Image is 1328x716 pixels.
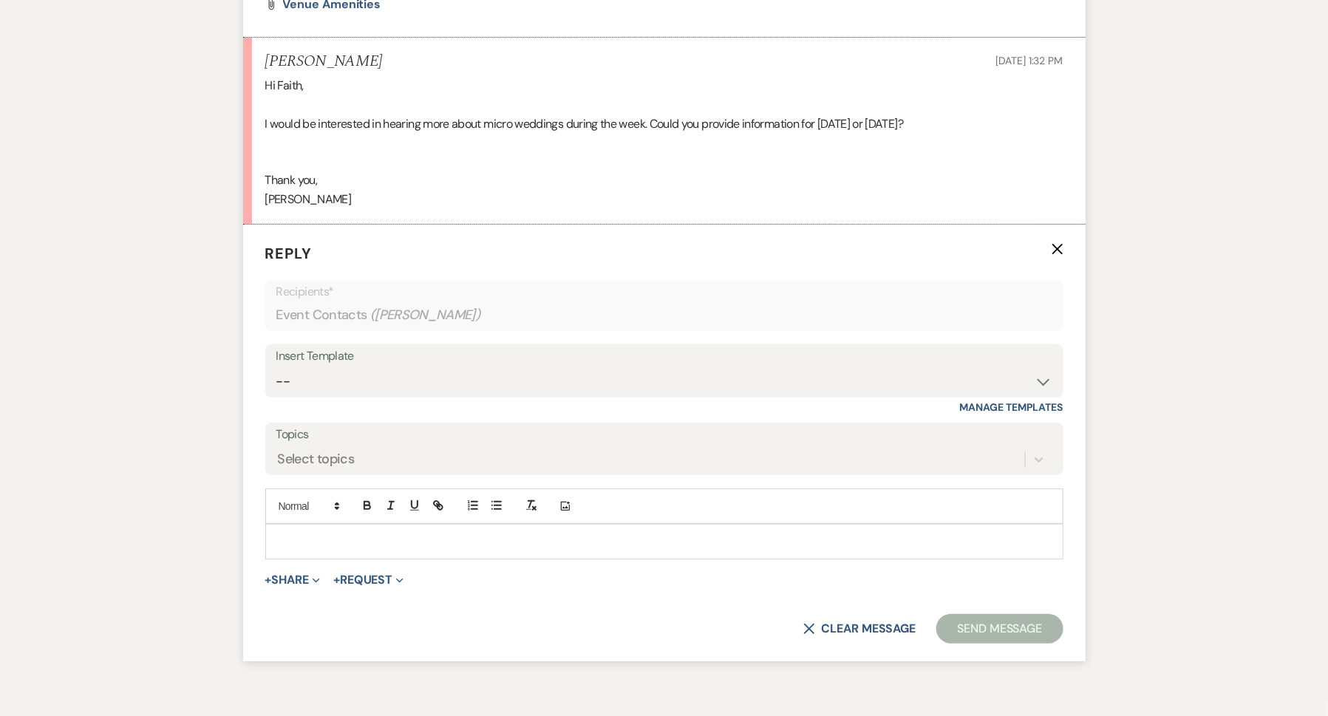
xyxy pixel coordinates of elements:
span: + [265,574,272,586]
h5: [PERSON_NAME] [265,52,383,71]
span: + [333,574,340,586]
div: Select topics [278,449,355,469]
p: Recipients* [276,282,1052,301]
div: Hi Faith, I would be interested in hearing more about micro weddings during the week. Could you p... [265,76,1063,208]
div: Event Contacts [276,301,1052,330]
button: Send Message [936,614,1063,644]
span: Reply [265,244,313,263]
button: Request [333,574,403,586]
label: Topics [276,424,1052,446]
span: ( [PERSON_NAME] ) [370,305,481,325]
button: Share [265,574,321,586]
a: Manage Templates [960,400,1063,414]
span: [DATE] 1:32 PM [995,54,1063,67]
button: Clear message [803,623,916,635]
div: Insert Template [276,346,1052,367]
